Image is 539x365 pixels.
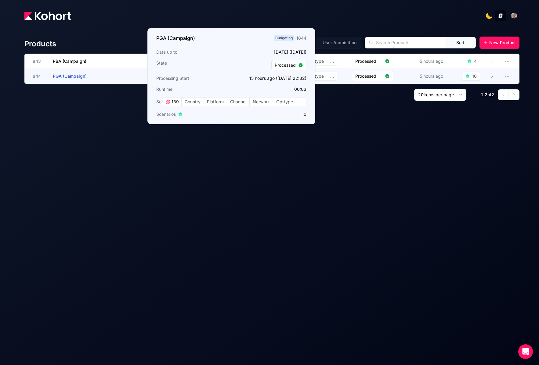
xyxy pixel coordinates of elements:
[156,86,230,92] h3: Runtime
[156,99,176,105] span: Segments
[274,35,294,41] span: Budgeting
[294,87,306,92] app-duration-counter: 00:03
[204,97,227,106] span: Platform
[479,37,519,49] button: New Product
[304,72,327,80] span: Opttype
[365,37,445,48] input: Search Products
[489,40,516,46] span: New Product
[456,40,465,46] span: Sort
[233,49,306,55] p: [DATE] ([DATE])
[483,92,485,97] span: -
[31,58,45,64] span: 1843
[491,92,494,97] span: 2
[518,344,533,359] div: Open Intercom Messenger
[304,57,327,66] span: Opttype
[474,58,477,64] div: 4
[53,58,86,64] span: PBA (Campaign)
[156,75,230,81] h3: Processing Start
[327,57,337,66] span: ...
[227,97,249,106] span: Channel
[417,57,444,66] div: 15 hours ago
[318,37,361,48] button: User Acquisition
[170,99,179,105] span: 139
[156,60,230,70] h3: State
[182,97,204,106] span: Country
[418,92,424,97] span: 20
[327,72,337,80] span: ...
[481,92,483,97] span: 1
[414,89,466,101] button: 20items per page
[485,92,487,97] span: 2
[31,73,45,79] span: 1844
[417,72,444,80] div: 15 hours ago
[156,111,176,117] span: Scenarios
[355,58,382,64] span: Processed
[472,73,477,79] div: 10
[24,12,71,20] img: Kohort logo
[497,13,504,19] img: logo_ConcreteSoftwareLogo_20230810134128192030.png
[296,97,306,106] span: ...
[156,49,230,55] h3: Data up to
[250,97,273,106] span: Network
[31,54,494,69] a: 1843PBA (Campaign)Budgeting71CountryPlatformChannelNetworkOpttype...Processed15 hours ago4
[296,35,306,41] div: 1844
[355,73,382,79] span: Processed
[233,75,306,81] p: 15 hours ago ([DATE] 22:32)
[31,69,494,83] a: 1844PGA (Campaign)Budgeting139CountryPlatformChannelNetworkOpttype...Processed15 hours ago10
[53,73,87,79] span: PGA (Campaign)
[424,92,454,97] span: items per page
[156,34,195,42] h3: PGA (Campaign)
[24,39,56,49] h4: Products
[487,92,491,97] span: of
[233,111,306,117] p: 10
[275,62,296,68] span: Processed
[273,97,296,106] span: Opttype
